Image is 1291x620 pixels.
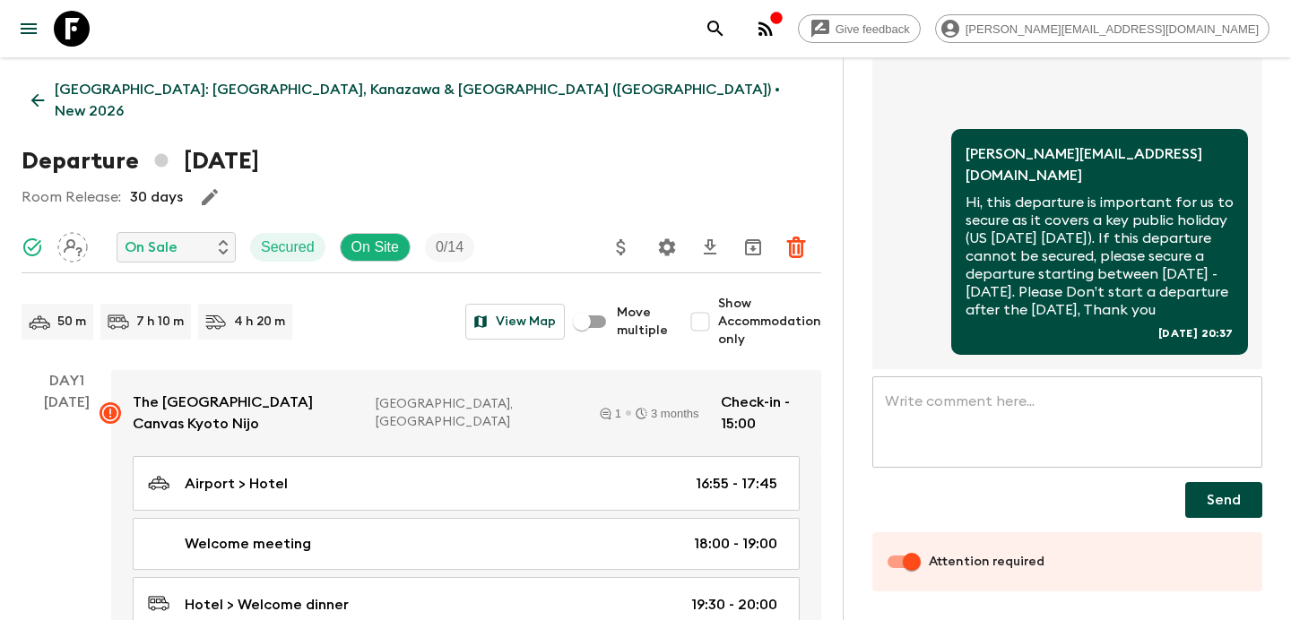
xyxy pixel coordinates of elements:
button: menu [11,11,47,47]
p: On Site [351,237,399,258]
h1: Departure [DATE] [22,143,259,179]
button: search adventures [697,11,733,47]
p: [PERSON_NAME][EMAIL_ADDRESS][DOMAIN_NAME] [966,143,1234,186]
span: [DATE] 20:37 [1158,326,1234,340]
span: [PERSON_NAME][EMAIL_ADDRESS][DOMAIN_NAME] [956,22,1269,36]
p: On Sale [125,237,178,258]
button: Archive (Completed, Cancelled or Unsynced Departures only) [735,229,771,265]
button: View Map [465,304,565,340]
div: Trip Fill [425,233,474,262]
p: Room Release: [22,186,121,208]
p: 50 m [57,313,86,331]
div: [PERSON_NAME][EMAIL_ADDRESS][DOMAIN_NAME] [935,14,1269,43]
p: 4 h 20 m [234,313,285,331]
p: 19:30 - 20:00 [691,594,777,616]
a: Give feedback [798,14,921,43]
p: [GEOGRAPHIC_DATA], [GEOGRAPHIC_DATA] [376,395,578,431]
p: Welcome meeting [185,533,311,555]
button: Delete [778,229,814,265]
button: Update Price, Early Bird Discount and Costs [603,229,639,265]
p: Secured [261,237,315,258]
div: 3 months [636,408,698,419]
p: Hi, this departure is important for us to secure as it covers a key public holiday (US [DATE] [DA... [966,194,1234,319]
p: 30 days [130,186,183,208]
span: Give feedback [826,22,920,36]
p: Airport > Hotel [185,473,288,495]
button: Download CSV [692,229,728,265]
button: Settings [649,229,685,265]
a: Welcome meeting18:00 - 19:00 [133,518,800,570]
span: Move multiple [617,304,668,340]
a: The [GEOGRAPHIC_DATA] Canvas Kyoto Nijo[GEOGRAPHIC_DATA], [GEOGRAPHIC_DATA]13 monthsCheck-in - 15:00 [111,370,821,456]
p: 7 h 10 m [136,313,184,331]
p: The [GEOGRAPHIC_DATA] Canvas Kyoto Nijo [133,392,361,435]
div: 1 [600,408,621,419]
span: Attention required [929,553,1044,571]
p: 16:55 - 17:45 [696,473,777,495]
a: Airport > Hotel16:55 - 17:45 [133,456,800,511]
p: 18:00 - 19:00 [694,533,777,555]
div: On Site [340,233,411,262]
svg: Synced Successfully [22,237,43,258]
a: [GEOGRAPHIC_DATA]: [GEOGRAPHIC_DATA], Kanazawa & [GEOGRAPHIC_DATA] ([GEOGRAPHIC_DATA]) • New 2026 [22,72,821,129]
p: Day 1 [22,370,111,392]
span: Show Accommodation only [718,295,821,349]
p: [GEOGRAPHIC_DATA]: [GEOGRAPHIC_DATA], Kanazawa & [GEOGRAPHIC_DATA] ([GEOGRAPHIC_DATA]) • New 2026 [55,79,811,122]
p: Hotel > Welcome dinner [185,594,349,616]
span: Assign pack leader [57,237,88,252]
p: 0 / 14 [436,237,464,258]
p: Check-in - 15:00 [721,392,800,435]
div: Secured [250,233,325,262]
button: Send [1185,482,1262,518]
